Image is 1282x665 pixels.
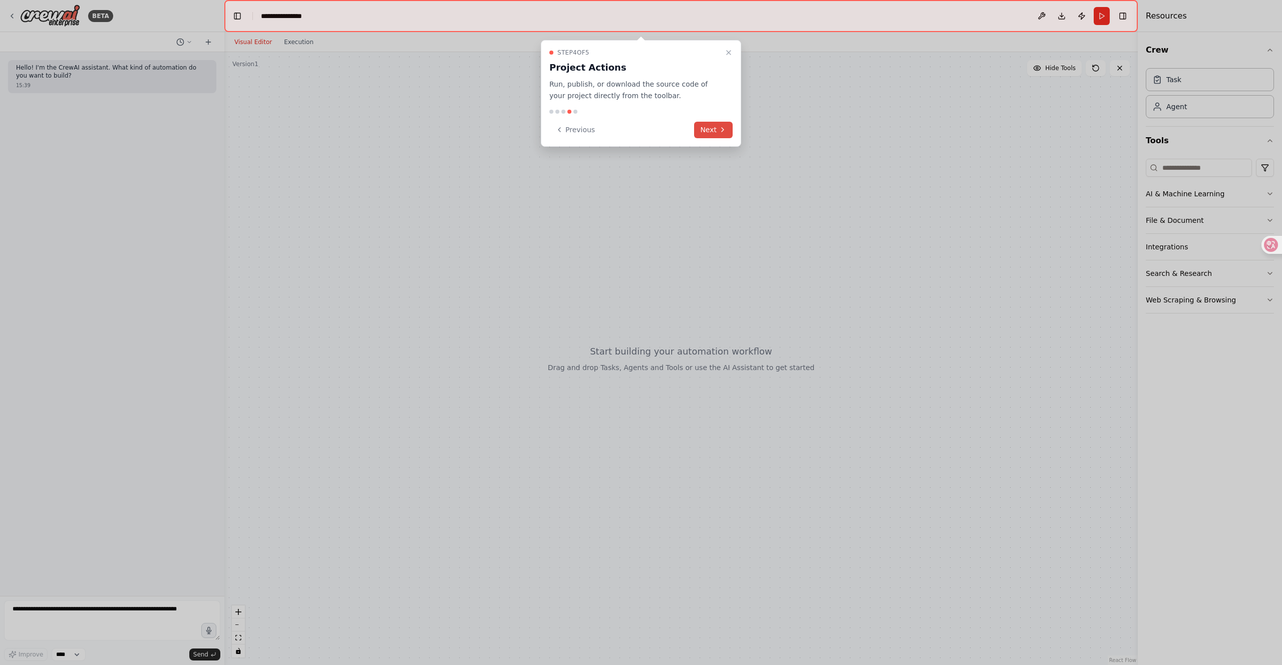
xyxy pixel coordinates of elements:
button: Close walkthrough [723,47,735,59]
span: Step 4 of 5 [557,49,589,57]
button: Hide left sidebar [230,9,244,23]
button: Previous [549,122,601,138]
p: Run, publish, or download the source code of your project directly from the toolbar. [549,79,721,102]
h3: Project Actions [549,61,721,75]
button: Next [694,122,733,138]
